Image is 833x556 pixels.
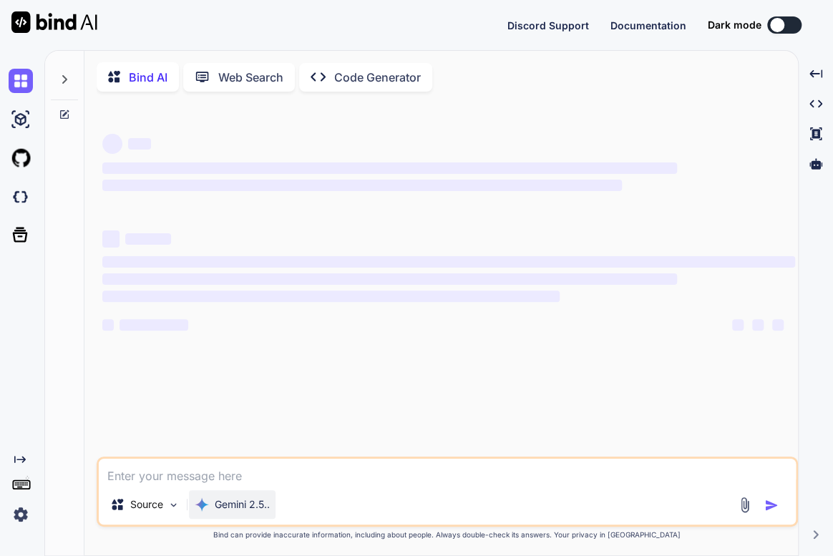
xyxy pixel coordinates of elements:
span: ‌ [102,273,677,285]
img: Bind AI [11,11,97,33]
img: githubLight [9,146,33,170]
button: Discord Support [507,18,589,33]
p: Bind can provide inaccurate information, including about people. Always double-check its answers.... [97,530,798,540]
img: icon [764,498,779,512]
span: ‌ [102,162,677,174]
img: Gemini 2.5 flash [195,497,209,512]
span: Dark mode [708,18,761,32]
span: ‌ [752,319,764,331]
p: Web Search [218,69,283,86]
img: darkCloudIdeIcon [9,185,33,209]
span: ‌ [102,230,120,248]
img: Pick Models [167,499,180,511]
span: ‌ [102,319,114,331]
span: ‌ [102,256,795,268]
img: chat [9,69,33,93]
span: Documentation [610,19,686,31]
span: ‌ [102,134,122,154]
p: Source [130,497,163,512]
img: ai-studio [9,107,33,132]
span: Discord Support [507,19,589,31]
span: ‌ [102,291,560,302]
img: attachment [736,497,753,513]
p: Code Generator [334,69,421,86]
p: Gemini 2.5.. [215,497,270,512]
span: ‌ [128,138,151,150]
span: ‌ [772,319,784,331]
span: ‌ [120,319,188,331]
button: Documentation [610,18,686,33]
p: Bind AI [129,69,167,86]
span: ‌ [102,180,622,191]
span: ‌ [125,233,171,245]
span: ‌ [732,319,744,331]
img: settings [9,502,33,527]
